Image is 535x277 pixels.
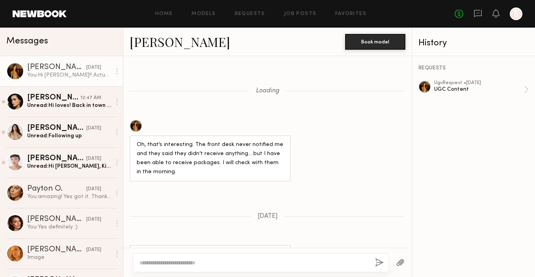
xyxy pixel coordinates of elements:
[86,155,101,163] div: [DATE]
[235,11,265,17] a: Requests
[155,11,173,17] a: Home
[434,80,524,86] div: ugc Request • [DATE]
[86,64,101,71] div: [DATE]
[137,140,284,177] div: Oh, that’s interesting. The front desk never notified me and they said they didn’t receive anythi...
[27,254,111,261] div: Image
[6,37,48,46] span: Messages
[345,38,405,45] a: Book model
[27,102,111,109] div: Unread: Hi loves! Back in town [DATE] and wanted to circle back on the social shoot
[27,223,111,231] div: You: Yes definitely :)
[284,11,317,17] a: Job Posts
[130,33,230,50] a: [PERSON_NAME]
[27,193,111,200] div: You: amazing! Yes got it. Thanks for everything [PERSON_NAME] :)
[27,64,86,71] div: [PERSON_NAME]
[335,11,366,17] a: Favorites
[86,125,101,132] div: [DATE]
[27,246,86,254] div: [PERSON_NAME]
[510,7,522,20] a: E
[258,213,278,220] span: [DATE]
[27,71,111,79] div: You: Hi [PERSON_NAME]!! Actually for the video where you were speaking, would you be able to do t...
[191,11,215,17] a: Models
[345,34,405,50] button: Book model
[27,94,80,102] div: [PERSON_NAME]
[27,163,111,170] div: Unread: Hi [PERSON_NAME], Kindly following up here. Best, Lin
[27,124,86,132] div: [PERSON_NAME]
[256,88,279,94] span: Loading
[27,185,86,193] div: Payton O.
[27,215,86,223] div: [PERSON_NAME]
[27,132,111,140] div: Unread: Following up
[86,246,101,254] div: [DATE]
[434,86,524,93] div: UGC Content
[418,39,529,48] div: History
[27,155,86,163] div: [PERSON_NAME]
[86,216,101,223] div: [DATE]
[86,185,101,193] div: [DATE]
[418,66,529,71] div: REQUESTS
[434,80,529,99] a: ugcRequest •[DATE]UGC Content
[80,94,101,102] div: 12:47 AM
